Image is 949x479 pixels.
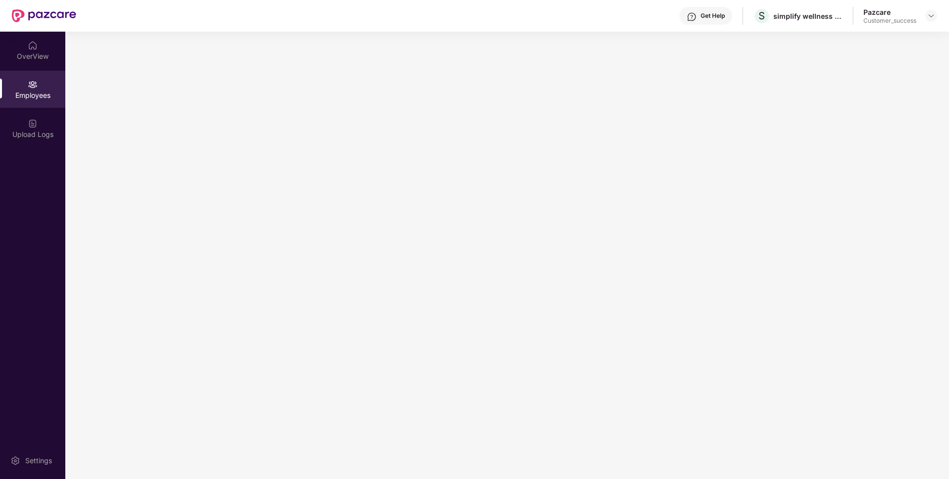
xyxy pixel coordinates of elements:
div: Customer_success [863,17,916,25]
img: svg+xml;base64,PHN2ZyBpZD0iRW1wbG95ZWVzIiB4bWxucz0iaHR0cDovL3d3dy53My5vcmcvMjAwMC9zdmciIHdpZHRoPS... [28,80,38,89]
img: svg+xml;base64,PHN2ZyBpZD0iVXBsb2FkX0xvZ3MiIGRhdGEtbmFtZT0iVXBsb2FkIExvZ3MiIHhtbG5zPSJodHRwOi8vd3... [28,119,38,129]
div: Get Help [701,12,725,20]
img: svg+xml;base64,PHN2ZyBpZD0iU2V0dGluZy0yMHgyMCIgeG1sbnM9Imh0dHA6Ly93d3cudzMub3JnLzIwMDAvc3ZnIiB3aW... [10,456,20,466]
img: New Pazcare Logo [12,9,76,22]
div: simplify wellness india private limited [773,11,843,21]
span: S [759,10,765,22]
img: svg+xml;base64,PHN2ZyBpZD0iRHJvcGRvd24tMzJ4MzIiIHhtbG5zPSJodHRwOi8vd3d3LnczLm9yZy8yMDAwL3N2ZyIgd2... [927,12,935,20]
img: svg+xml;base64,PHN2ZyBpZD0iSGVscC0zMngzMiIgeG1sbnM9Imh0dHA6Ly93d3cudzMub3JnLzIwMDAvc3ZnIiB3aWR0aD... [687,12,697,22]
div: Pazcare [863,7,916,17]
img: svg+xml;base64,PHN2ZyBpZD0iSG9tZSIgeG1sbnM9Imh0dHA6Ly93d3cudzMub3JnLzIwMDAvc3ZnIiB3aWR0aD0iMjAiIG... [28,41,38,50]
div: Settings [22,456,55,466]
